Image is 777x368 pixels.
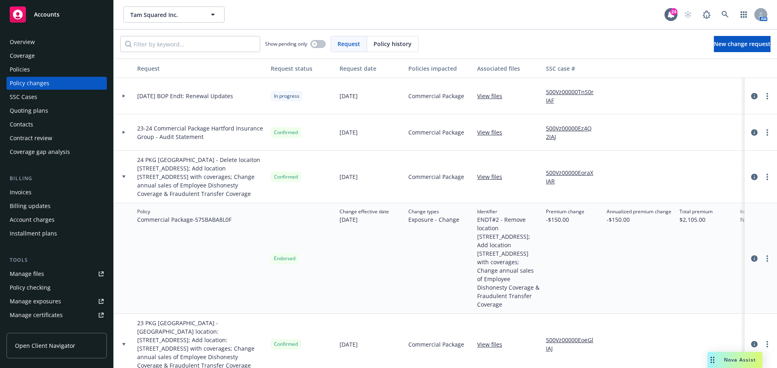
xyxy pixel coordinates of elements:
span: Change effective date [340,208,389,215]
a: Contacts [6,118,107,131]
button: SSC case # [543,59,603,78]
span: 24 PKG [GEOGRAPHIC_DATA] - Delete locaiton [STREET_ADDRESS]; Add location [STREET_ADDRESS] with c... [137,156,264,198]
span: 23-24 Commercial Package Hartford Insurance Group - Audit Statement [137,124,264,141]
span: $2,105.00 [679,215,713,224]
div: Account charges [10,213,55,226]
a: Policy changes [6,77,107,90]
button: Associated files [474,59,543,78]
a: View files [477,172,509,181]
div: Tools [6,256,107,264]
a: circleInformation [749,172,759,182]
a: New change request [714,36,771,52]
div: Contacts [10,118,33,131]
div: Associated files [477,64,539,73]
a: Report a Bug [698,6,715,23]
span: Commercial Package [408,340,464,349]
a: more [762,339,772,349]
a: more [762,128,772,137]
button: Policies impacted [405,59,474,78]
a: Quoting plans [6,104,107,117]
span: Change types [408,208,459,215]
span: Policy history [374,40,412,48]
a: Coverage gap analysis [6,145,107,158]
a: Billing updates [6,200,107,212]
a: more [762,91,772,101]
span: Endorsed [274,255,295,262]
span: Show pending only [265,40,307,47]
button: Tam Squared Inc. [123,6,225,23]
a: Installment plans [6,227,107,240]
div: Policy checking [10,281,51,294]
span: [DATE] [340,215,389,224]
a: Manage exposures [6,295,107,308]
a: Manage files [6,267,107,280]
button: Request [134,59,267,78]
span: Commercial Package [408,92,464,100]
a: circleInformation [749,254,759,263]
span: [DATE] [340,172,358,181]
div: Contract review [10,132,52,145]
a: SSC Cases [6,90,107,103]
span: Commercial Package [408,128,464,137]
div: Invoices [10,186,32,199]
a: 500Vz00000EoraXIAR [546,168,600,185]
span: Premium change [546,208,584,215]
div: 24 [670,8,677,15]
a: Account charges [6,213,107,226]
span: [DATE] [340,340,358,349]
span: ENDT#2 - Remove location [STREET_ADDRESS]; Add location [STREET_ADDRESS] with coverages; Change a... [477,215,539,309]
a: Manage claims [6,322,107,335]
span: -$150.00 [546,215,584,224]
a: more [762,254,772,263]
div: Installment plans [10,227,57,240]
div: Toggle Row Expanded [114,114,134,151]
span: Tam Squared Inc. [130,11,200,19]
div: Request [137,64,264,73]
span: Commercial Package [408,172,464,181]
div: Policies impacted [408,64,471,73]
div: Overview [10,36,35,48]
span: Annualized premium change [607,208,671,215]
span: Identifier [477,208,539,215]
span: [DATE] BOP Endt: Renewal Updates [137,92,233,100]
div: Billing [6,175,107,183]
div: Coverage [10,49,35,62]
div: Coverage gap analysis [10,145,70,158]
a: View files [477,340,509,349]
a: View files [477,92,509,100]
a: View files [477,128,509,137]
div: Manage files [10,267,44,280]
span: Exposure - Change [408,215,459,224]
button: Nova Assist [707,352,762,368]
span: Invoiced [740,208,774,215]
span: Confirmed [274,173,298,181]
div: Toggle Row Expanded [114,78,134,114]
div: Request date [340,64,402,73]
div: Billing updates [10,200,51,212]
span: Confirmed [274,129,298,136]
span: Confirmed [274,341,298,348]
div: SSC case # [546,64,600,73]
a: circleInformation [749,91,759,101]
div: Manage certificates [10,309,63,322]
a: Accounts [6,3,107,26]
span: [DATE] [340,128,358,137]
span: Not invoiced [740,215,774,224]
div: Toggle Row Expanded [114,203,134,314]
div: Manage exposures [10,295,61,308]
a: 500Vz00000Ez4Q2IAJ [546,124,600,141]
a: Coverage [6,49,107,62]
div: Request status [271,64,333,73]
span: Policy [137,208,231,215]
div: Drag to move [707,352,718,368]
div: Policies [10,63,30,76]
span: Commercial Package - 57SBABA8L0F [137,215,231,224]
span: [DATE] [340,92,358,100]
span: In progress [274,93,299,100]
a: circleInformation [749,128,759,137]
button: Request date [336,59,405,78]
a: 500Vz00000TnS0rIAF [546,88,600,105]
a: Start snowing [680,6,696,23]
a: Switch app [736,6,752,23]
